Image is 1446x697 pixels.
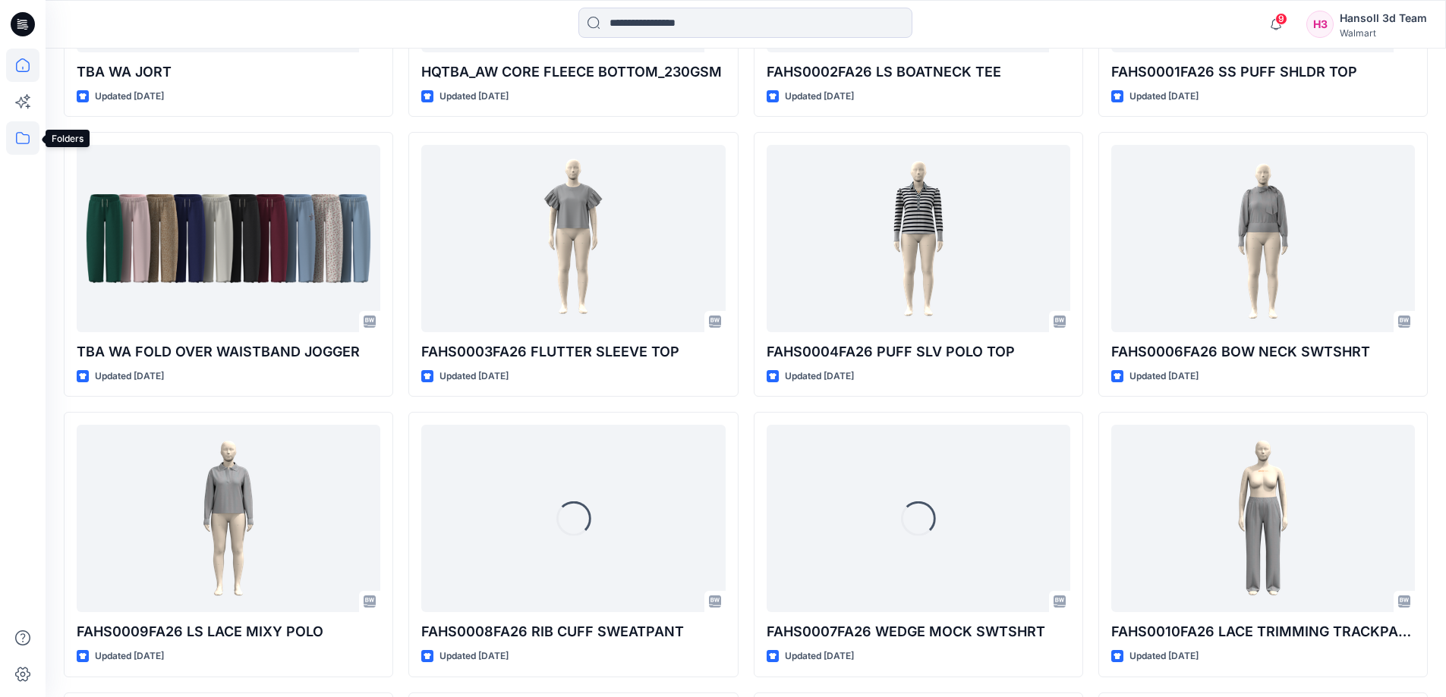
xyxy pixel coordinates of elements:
[77,145,380,332] a: TBA WA FOLD OVER WAISTBAND JOGGER
[1275,13,1287,25] span: 9
[439,648,509,664] p: Updated [DATE]
[421,145,725,332] a: FAHS0003FA26 FLUTTER SLEEVE TOP
[95,89,164,105] p: Updated [DATE]
[1111,61,1415,83] p: FAHS0001FA26 SS PUFF SHLDR TOP
[77,425,380,612] a: FAHS0009FA26 LS LACE MIXY POLO
[785,89,854,105] p: Updated [DATE]
[439,369,509,385] p: Updated [DATE]
[1340,9,1427,27] div: Hansoll 3d Team
[1129,369,1199,385] p: Updated [DATE]
[767,621,1070,642] p: FAHS0007FA26 WEDGE MOCK SWTSHRT
[77,341,380,363] p: TBA WA FOLD OVER WAISTBAND JOGGER
[1111,425,1415,612] a: FAHS0010FA26 LACE TRIMMING TRACKPANT
[1340,27,1427,39] div: Walmart
[1111,341,1415,363] p: FAHS0006FA26 BOW NECK SWTSHRT
[77,61,380,83] p: TBA WA JORT
[785,648,854,664] p: Updated [DATE]
[767,145,1070,332] a: FAHS0004FA26 PUFF SLV POLO TOP
[95,648,164,664] p: Updated [DATE]
[767,61,1070,83] p: FAHS0002FA26 LS BOATNECK TEE
[421,341,725,363] p: FAHS0003FA26 FLUTTER SLEEVE TOP
[1306,11,1334,38] div: H3
[421,621,725,642] p: FAHS0008FA26 RIB CUFF SWEATPANT
[421,61,725,83] p: HQTBA_AW CORE FLEECE BOTTOM_230GSM
[1111,145,1415,332] a: FAHS0006FA26 BOW NECK SWTSHRT
[1129,89,1199,105] p: Updated [DATE]
[1129,648,1199,664] p: Updated [DATE]
[1111,621,1415,642] p: FAHS0010FA26 LACE TRIMMING TRACKPANT
[767,341,1070,363] p: FAHS0004FA26 PUFF SLV POLO TOP
[785,369,854,385] p: Updated [DATE]
[439,89,509,105] p: Updated [DATE]
[77,621,380,642] p: FAHS0009FA26 LS LACE MIXY POLO
[95,369,164,385] p: Updated [DATE]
